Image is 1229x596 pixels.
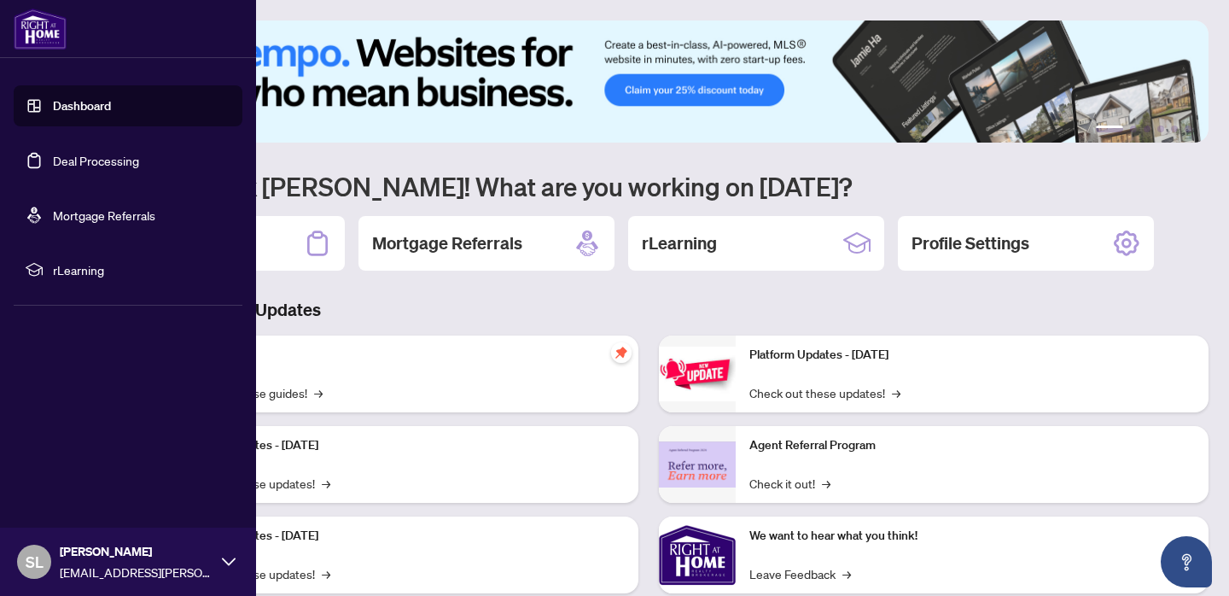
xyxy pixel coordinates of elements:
[659,441,736,488] img: Agent Referral Program
[53,98,111,114] a: Dashboard
[749,474,830,493] a: Check it out!→
[1144,126,1150,132] button: 3
[659,347,736,400] img: Platform Updates - June 23, 2025
[179,527,625,546] p: Platform Updates - [DATE]
[892,383,900,402] span: →
[179,346,625,365] p: Self-Help
[749,527,1195,546] p: We want to hear what you think!
[372,231,522,255] h2: Mortgage Referrals
[822,474,830,493] span: →
[749,346,1195,365] p: Platform Updates - [DATE]
[659,517,736,593] img: We want to hear what you think!
[314,383,323,402] span: →
[322,564,330,583] span: →
[1185,126,1191,132] button: 6
[1130,126,1137,132] button: 2
[14,9,67,50] img: logo
[179,436,625,455] p: Platform Updates - [DATE]
[1157,126,1164,132] button: 4
[912,231,1029,255] h2: Profile Settings
[749,436,1195,455] p: Agent Referral Program
[1171,126,1178,132] button: 5
[1161,536,1212,587] button: Open asap
[842,564,851,583] span: →
[53,260,230,279] span: rLearning
[53,153,139,168] a: Deal Processing
[322,474,330,493] span: →
[642,231,717,255] h2: rLearning
[89,298,1209,322] h3: Brokerage & Industry Updates
[60,563,213,581] span: [EMAIL_ADDRESS][PERSON_NAME][DOMAIN_NAME]
[60,542,213,561] span: [PERSON_NAME]
[89,20,1209,143] img: Slide 0
[1096,126,1123,132] button: 1
[89,170,1209,202] h1: Welcome back [PERSON_NAME]! What are you working on [DATE]?
[749,383,900,402] a: Check out these updates!→
[53,207,155,223] a: Mortgage Referrals
[26,550,44,574] span: SL
[611,342,632,363] span: pushpin
[749,564,851,583] a: Leave Feedback→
